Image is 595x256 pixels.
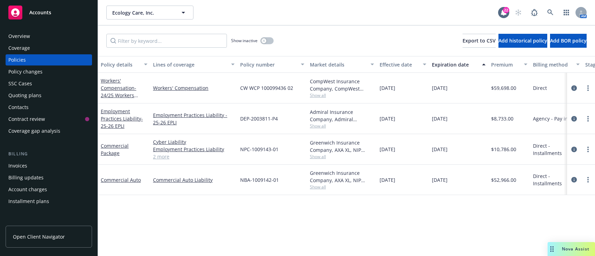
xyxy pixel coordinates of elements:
span: Open Client Navigator [13,233,65,240]
span: Ecology Care, Inc. [112,9,173,16]
a: Account charges [6,184,92,195]
span: [DATE] [432,84,448,92]
div: Billing [6,150,92,157]
a: Policies [6,54,92,65]
span: [DATE] [432,115,448,122]
button: Add BOR policy [550,34,587,48]
a: Overview [6,31,92,42]
button: Effective date [377,56,429,73]
span: Show all [310,92,374,98]
a: Employment Practices Liability [101,108,143,129]
div: Coverage gap analysis [8,125,60,137]
button: Expiration date [429,56,488,73]
span: Direct - Installments [533,172,580,187]
div: Greenwich Insurance Company, AXA XL, NIP Group, Inc. [310,169,374,184]
div: Premium [491,61,520,68]
a: 2 more [153,153,235,160]
span: Nova Assist [562,246,589,252]
div: Policy details [101,61,140,68]
div: Policy number [240,61,297,68]
a: more [584,84,592,92]
span: Add BOR policy [550,37,587,44]
span: Show inactive [231,38,258,44]
div: Billing updates [8,172,44,183]
a: Cyber Liability [153,138,235,146]
a: Switch app [559,6,573,20]
a: Contacts [6,102,92,113]
a: Workers' Compensation [101,77,136,106]
a: Report a Bug [527,6,541,20]
a: Commercial Auto Liability [153,176,235,184]
span: - 24/25 Workers Compensation [101,85,138,106]
span: Export to CSV [463,37,496,44]
div: Drag to move [548,242,556,256]
span: [DATE] [380,84,395,92]
a: Coverage gap analysis [6,125,92,137]
a: SSC Cases [6,78,92,89]
a: Commercial Auto [101,177,141,183]
div: Overview [8,31,30,42]
div: Contacts [8,102,29,113]
a: circleInformation [570,115,578,123]
div: SSC Cases [8,78,32,89]
a: circleInformation [570,84,578,92]
a: Search [543,6,557,20]
a: Commercial Package [101,142,129,156]
input: Filter by keyword... [106,34,227,48]
a: circleInformation [570,145,578,154]
div: Billing method [533,61,572,68]
button: Market details [307,56,377,73]
span: $8,733.00 [491,115,513,122]
span: DEP-2003811-P4 [240,115,278,122]
div: Policy changes [8,66,43,77]
a: Policy changes [6,66,92,77]
div: Quoting plans [8,90,41,101]
a: Billing updates [6,172,92,183]
span: Add historical policy [498,37,547,44]
span: [DATE] [380,115,395,122]
div: 22 [503,7,509,13]
span: NPC-1009143-01 [240,146,279,153]
a: more [584,115,592,123]
div: Admiral Insurance Company, Admiral Insurance Group ([PERSON_NAME] Corporation), RT Specialty Insu... [310,108,374,123]
a: Invoices [6,160,92,171]
div: Policies [8,54,26,65]
button: Premium [488,56,530,73]
span: CW WCP 100099436 02 [240,84,293,92]
button: Lines of coverage [150,56,237,73]
div: Greenwich Insurance Company, AXA XL, NIP Group, Inc. [310,139,374,154]
span: [DATE] [432,176,448,184]
div: Market details [310,61,366,68]
div: Invoices [8,160,27,171]
span: [DATE] [380,176,395,184]
span: [DATE] [432,146,448,153]
a: more [584,145,592,154]
button: Billing method [530,56,582,73]
div: Effective date [380,61,419,68]
span: $59,698.00 [491,84,516,92]
span: Accounts [29,10,51,15]
span: NBA-1009142-01 [240,176,279,184]
div: Account charges [8,184,47,195]
span: Show all [310,154,374,160]
span: $10,786.00 [491,146,516,153]
a: Quoting plans [6,90,92,101]
span: $52,966.00 [491,176,516,184]
a: Workers' Compensation [153,84,235,92]
span: Show all [310,123,374,129]
a: more [584,176,592,184]
button: Policy details [98,56,150,73]
div: Contract review [8,114,45,125]
a: Contract review [6,114,92,125]
div: CompWest Insurance Company, CompWest Insurance [310,78,374,92]
div: Coverage [8,42,30,54]
button: Policy number [237,56,307,73]
div: Installment plans [8,196,49,207]
span: Show all [310,184,374,190]
a: Coverage [6,42,92,54]
a: circleInformation [570,176,578,184]
a: Employment Practices Liability - 25-26 EPLI [153,111,235,126]
button: Ecology Care, Inc. [106,6,193,20]
button: Add historical policy [498,34,547,48]
a: Start snowing [511,6,525,20]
